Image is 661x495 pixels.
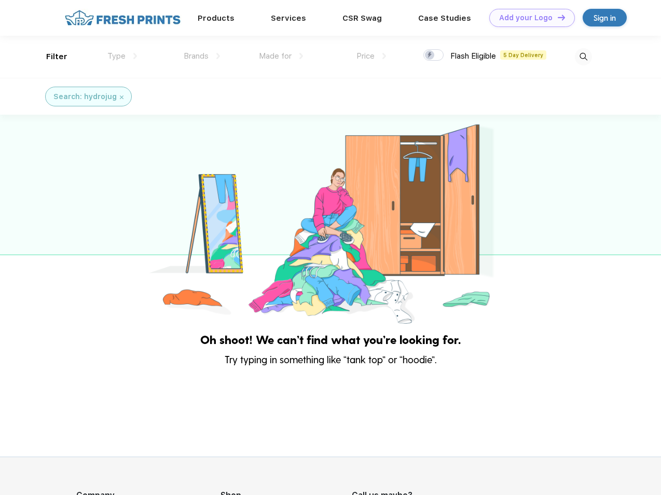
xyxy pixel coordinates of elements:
[594,12,616,24] div: Sign in
[133,53,137,59] img: dropdown.png
[499,13,553,22] div: Add your Logo
[198,13,235,23] a: Products
[500,50,546,60] span: 5 Day Delivery
[259,51,292,61] span: Made for
[62,9,184,27] img: fo%20logo%202.webp
[558,15,565,20] img: DT
[450,51,496,61] span: Flash Eligible
[120,95,123,99] img: filter_cancel.svg
[356,51,375,61] span: Price
[382,53,386,59] img: dropdown.png
[53,91,117,102] div: Search: hydrojug
[46,51,67,63] div: Filter
[184,51,209,61] span: Brands
[575,48,592,65] img: desktop_search.svg
[216,53,220,59] img: dropdown.png
[107,51,126,61] span: Type
[299,53,303,59] img: dropdown.png
[583,9,627,26] a: Sign in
